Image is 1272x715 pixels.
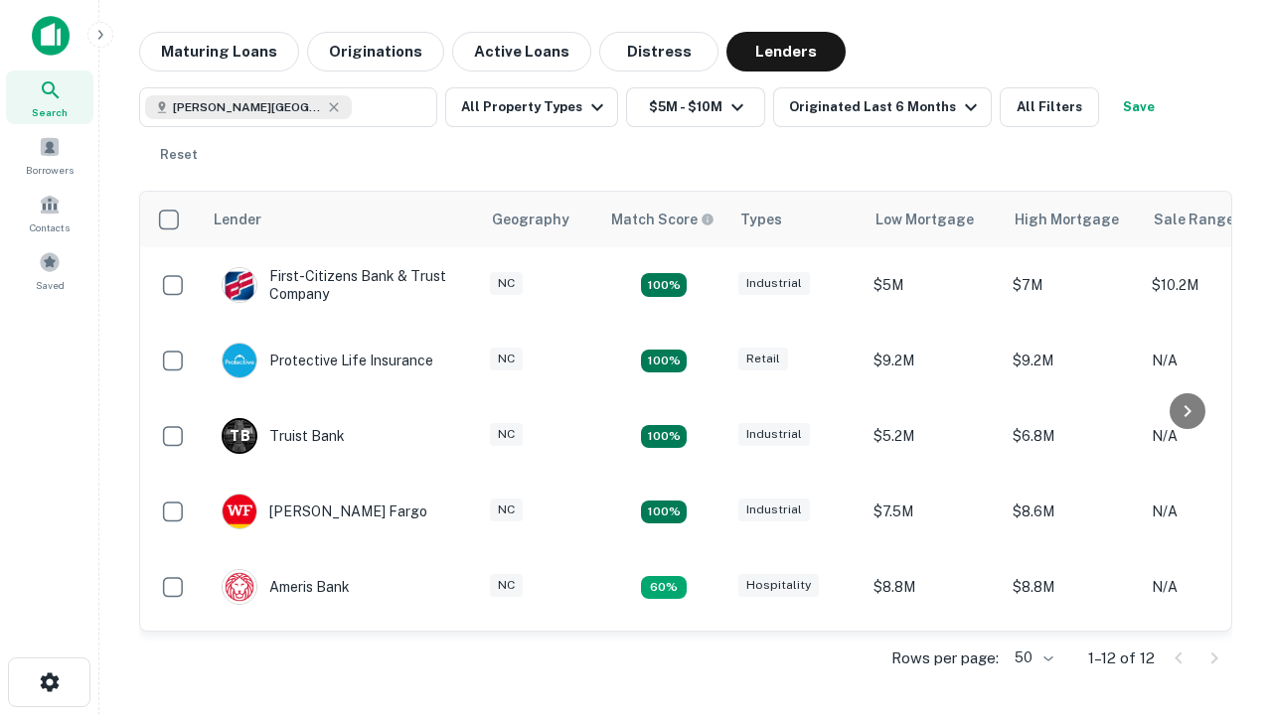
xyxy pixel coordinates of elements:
[773,87,992,127] button: Originated Last 6 Months
[641,425,687,449] div: Matching Properties: 3, hasApolloMatch: undefined
[740,208,782,231] div: Types
[641,273,687,297] div: Matching Properties: 2, hasApolloMatch: undefined
[490,423,523,446] div: NC
[222,418,345,454] div: Truist Bank
[864,549,1003,625] td: $8.8M
[223,570,256,604] img: picture
[726,32,846,71] button: Lenders
[1003,474,1142,549] td: $8.6M
[147,135,211,175] button: Reset
[728,192,864,247] th: Types
[1015,208,1119,231] div: High Mortgage
[452,32,591,71] button: Active Loans
[738,272,810,295] div: Industrial
[864,625,1003,700] td: $9.2M
[6,128,93,182] a: Borrowers
[641,576,687,600] div: Matching Properties: 1, hasApolloMatch: undefined
[26,162,74,178] span: Borrowers
[1154,208,1234,231] div: Sale Range
[1088,646,1155,670] p: 1–12 of 12
[223,268,256,302] img: picture
[139,32,299,71] button: Maturing Loans
[490,348,523,370] div: NC
[1000,87,1099,127] button: All Filters
[230,426,249,447] p: T B
[789,95,983,119] div: Originated Last 6 Months
[611,209,715,230] div: Capitalize uses an advanced AI algorithm to match your search with the best lender. The match sco...
[1003,398,1142,474] td: $6.8M
[492,208,569,231] div: Geography
[6,71,93,124] a: Search
[307,32,444,71] button: Originations
[445,87,618,127] button: All Property Types
[36,277,65,293] span: Saved
[490,574,523,597] div: NC
[6,186,93,239] a: Contacts
[32,104,68,120] span: Search
[864,474,1003,549] td: $7.5M
[223,344,256,377] img: picture
[864,192,1003,247] th: Low Mortgage
[214,208,261,231] div: Lender
[32,16,70,56] img: capitalize-icon.png
[1003,625,1142,700] td: $9.2M
[738,574,819,597] div: Hospitality
[599,192,728,247] th: Capitalize uses an advanced AI algorithm to match your search with the best lender. The match sco...
[490,499,523,521] div: NC
[1003,192,1142,247] th: High Mortgage
[864,247,1003,323] td: $5M
[1007,643,1056,672] div: 50
[864,398,1003,474] td: $5.2M
[222,267,460,303] div: First-citizens Bank & Trust Company
[222,569,350,605] div: Ameris Bank
[626,87,765,127] button: $5M - $10M
[490,272,523,295] div: NC
[173,98,322,116] span: [PERSON_NAME][GEOGRAPHIC_DATA], [GEOGRAPHIC_DATA]
[641,350,687,373] div: Matching Properties: 2, hasApolloMatch: undefined
[738,499,810,521] div: Industrial
[641,500,687,524] div: Matching Properties: 2, hasApolloMatch: undefined
[1003,549,1142,625] td: $8.8M
[222,494,427,529] div: [PERSON_NAME] Fargo
[202,192,480,247] th: Lender
[1003,247,1142,323] td: $7M
[1107,87,1171,127] button: Save your search to get updates of matches that match your search criteria.
[1173,556,1272,651] iframe: Chat Widget
[738,423,810,446] div: Industrial
[611,209,711,230] h6: Match Score
[891,646,999,670] p: Rows per page:
[480,192,599,247] th: Geography
[599,32,718,71] button: Distress
[30,219,70,235] span: Contacts
[6,243,93,297] a: Saved
[875,208,974,231] div: Low Mortgage
[222,343,433,378] div: Protective Life Insurance
[1003,323,1142,398] td: $9.2M
[738,348,788,370] div: Retail
[864,323,1003,398] td: $9.2M
[223,495,256,528] img: picture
